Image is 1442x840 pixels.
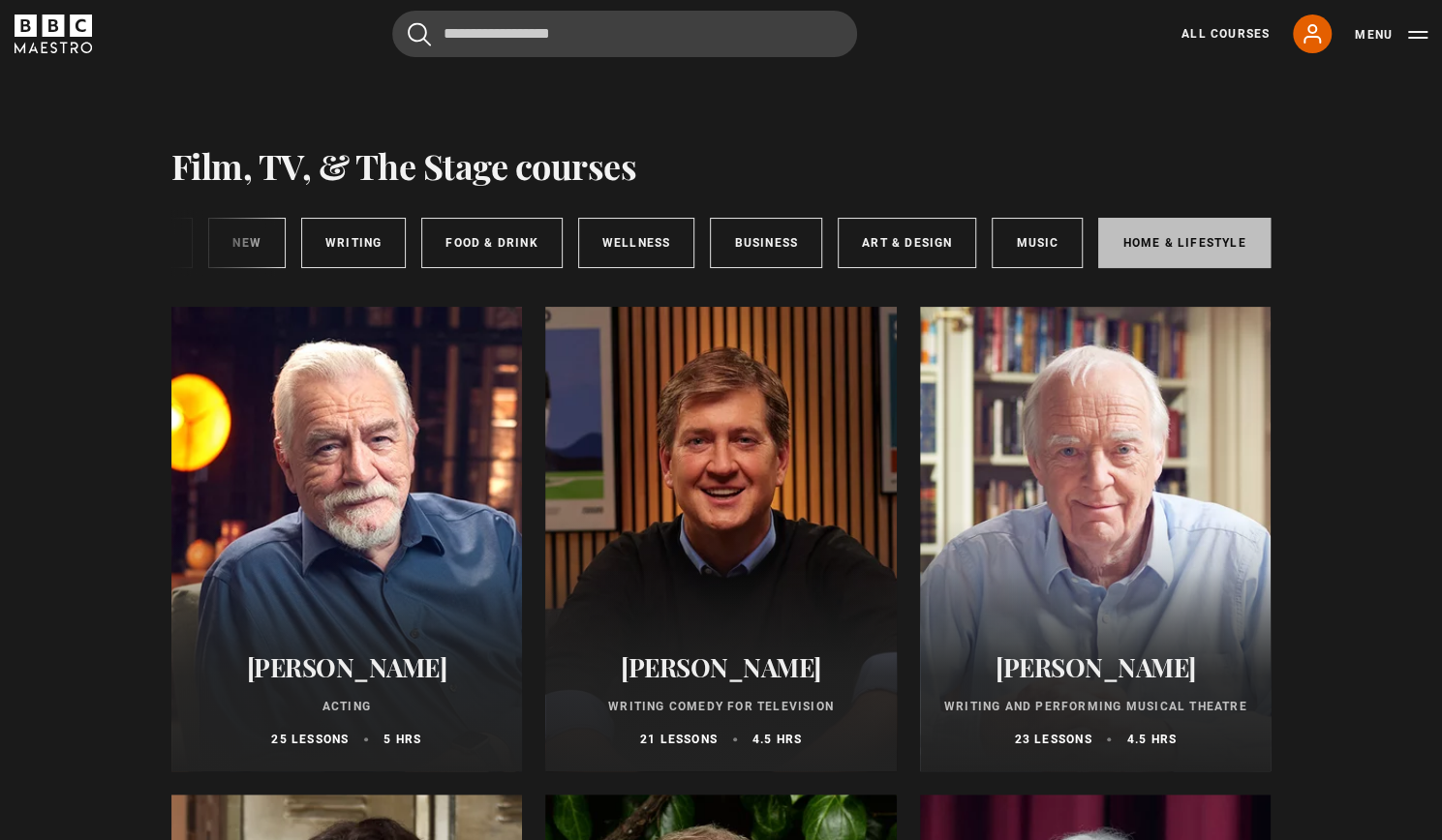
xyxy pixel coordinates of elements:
a: [PERSON_NAME] Writing and Performing Musical Theatre 23 lessons 4.5 hrs [920,307,1272,771]
p: 25 lessons [271,731,349,748]
a: [PERSON_NAME] Acting 25 lessons 5 hrs [171,307,523,771]
p: Acting [195,698,500,715]
a: Home & Lifestyle [1098,218,1270,268]
p: 5 hrs [384,731,421,748]
a: Food & Drink [421,218,562,268]
h2: [PERSON_NAME] [943,652,1248,682]
p: 23 lessons [1014,731,1091,748]
h1: Film, TV, & The Stage courses [171,145,637,186]
a: Art & Design [838,218,976,268]
p: 4.5 hrs [752,731,802,748]
input: Search [392,11,857,57]
p: 21 lessons [640,731,718,748]
a: All Courses [1181,25,1270,43]
p: Writing and Performing Musical Theatre [943,698,1248,715]
a: Business [710,218,822,268]
h2: [PERSON_NAME] [195,652,500,682]
a: [PERSON_NAME] Writing Comedy for Television 21 lessons 4.5 hrs [545,307,897,771]
p: Writing Comedy for Television [568,698,874,715]
button: Submit the search query [408,22,431,46]
button: Toggle navigation [1355,25,1427,45]
a: Writing [301,218,406,268]
h2: [PERSON_NAME] [568,652,874,682]
a: Music [992,218,1083,268]
a: Wellness [578,218,695,268]
p: 4.5 hrs [1126,731,1176,748]
svg: BBC Maestro [15,15,92,53]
